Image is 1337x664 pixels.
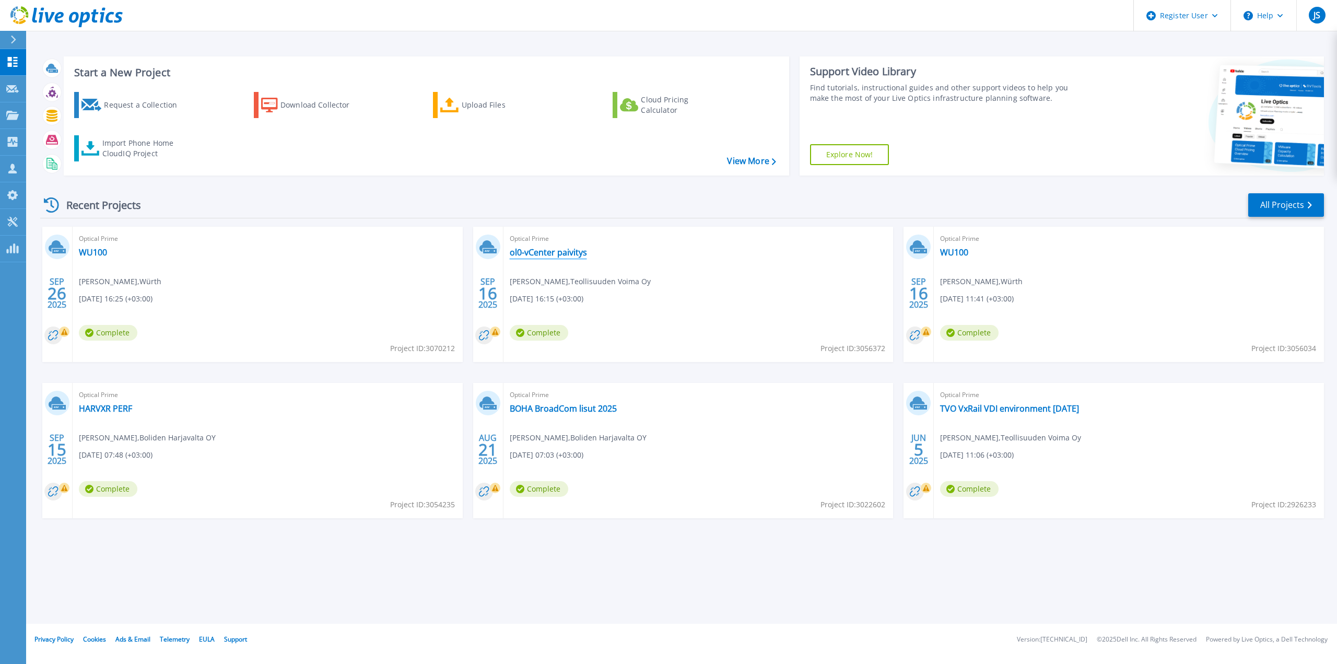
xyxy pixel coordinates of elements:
[940,233,1318,244] span: Optical Prime
[79,449,153,461] span: [DATE] 07:48 (+03:00)
[48,445,66,454] span: 15
[510,247,587,258] a: ol0-vCenter paivitys
[1097,636,1197,643] li: © 2025 Dell Inc. All Rights Reserved
[79,325,137,341] span: Complete
[810,83,1081,103] div: Find tutorials, instructional guides and other support videos to help you make the most of your L...
[224,635,247,644] a: Support
[510,276,651,287] span: [PERSON_NAME] , Teollisuuden Voima Oy
[74,92,191,118] a: Request a Collection
[160,635,190,644] a: Telemetry
[79,481,137,497] span: Complete
[47,274,67,312] div: SEP 2025
[74,67,776,78] h3: Start a New Project
[34,635,74,644] a: Privacy Policy
[104,95,187,115] div: Request a Collection
[79,276,161,287] span: [PERSON_NAME] , Würth
[510,432,647,444] span: [PERSON_NAME] , Boliden Harjavalta OY
[102,138,184,159] div: Import Phone Home CloudIQ Project
[433,92,549,118] a: Upload Files
[810,144,889,165] a: Explore Now!
[1248,193,1324,217] a: All Projects
[79,389,456,401] span: Optical Prime
[79,247,107,258] a: WU100
[940,432,1081,444] span: [PERSON_NAME] , Teollisuuden Voima Oy
[510,403,617,414] a: BOHA BroadCom lisut 2025
[40,192,155,218] div: Recent Projects
[820,343,885,354] span: Project ID: 3056372
[390,499,455,510] span: Project ID: 3054235
[940,389,1318,401] span: Optical Prime
[1251,343,1316,354] span: Project ID: 3056034
[478,289,497,298] span: 16
[254,92,370,118] a: Download Collector
[940,247,968,258] a: WU100
[79,233,456,244] span: Optical Prime
[940,481,999,497] span: Complete
[820,499,885,510] span: Project ID: 3022602
[510,449,583,461] span: [DATE] 07:03 (+03:00)
[613,92,729,118] a: Cloud Pricing Calculator
[510,233,887,244] span: Optical Prime
[940,293,1014,305] span: [DATE] 11:41 (+03:00)
[83,635,106,644] a: Cookies
[478,274,498,312] div: SEP 2025
[79,293,153,305] span: [DATE] 16:25 (+03:00)
[48,289,66,298] span: 26
[914,445,923,454] span: 5
[510,481,568,497] span: Complete
[909,430,929,469] div: JUN 2025
[1313,11,1320,19] span: JS
[940,403,1079,414] a: TVO VxRail VDI environment [DATE]
[727,156,776,166] a: View More
[810,65,1081,78] div: Support Video Library
[510,325,568,341] span: Complete
[1206,636,1328,643] li: Powered by Live Optics, a Dell Technology
[641,95,724,115] div: Cloud Pricing Calculator
[462,95,545,115] div: Upload Files
[940,449,1014,461] span: [DATE] 11:06 (+03:00)
[940,325,999,341] span: Complete
[909,274,929,312] div: SEP 2025
[478,430,498,469] div: AUG 2025
[199,635,215,644] a: EULA
[478,445,497,454] span: 21
[280,95,364,115] div: Download Collector
[510,389,887,401] span: Optical Prime
[79,403,132,414] a: HARVXR PERF
[1251,499,1316,510] span: Project ID: 2926233
[909,289,928,298] span: 16
[79,432,216,444] span: [PERSON_NAME] , Boliden Harjavalta OY
[1017,636,1087,643] li: Version: [TECHNICAL_ID]
[940,276,1023,287] span: [PERSON_NAME] , Würth
[390,343,455,354] span: Project ID: 3070212
[510,293,583,305] span: [DATE] 16:15 (+03:00)
[115,635,150,644] a: Ads & Email
[47,430,67,469] div: SEP 2025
